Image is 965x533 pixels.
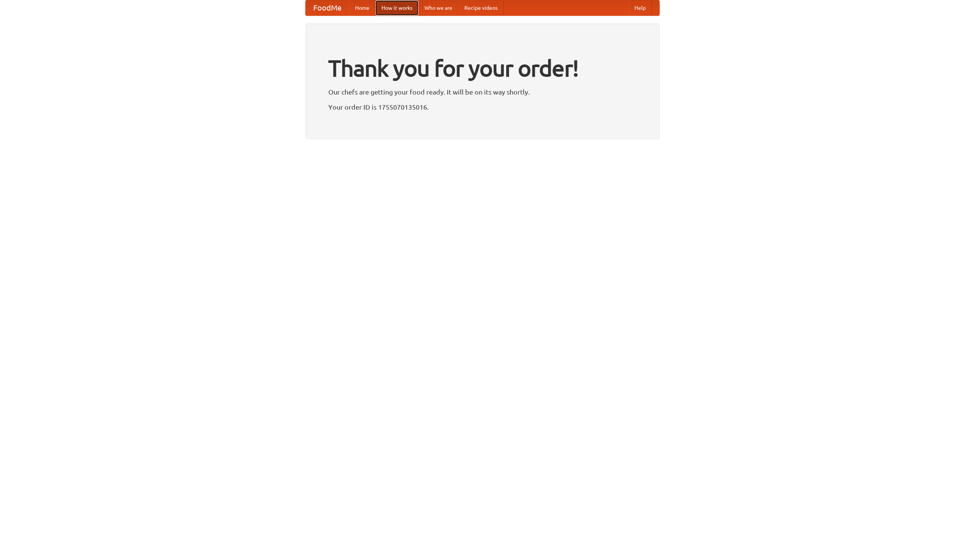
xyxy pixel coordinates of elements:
[458,0,504,15] a: Recipe videos
[328,50,637,86] h1: Thank you for your order!
[418,0,458,15] a: Who we are
[306,0,349,15] a: FoodMe
[375,0,418,15] a: How it works
[349,0,375,15] a: Home
[328,101,637,113] p: Your order ID is 1755070135016.
[328,86,637,98] p: Our chefs are getting your food ready. It will be on its way shortly.
[628,0,652,15] a: Help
